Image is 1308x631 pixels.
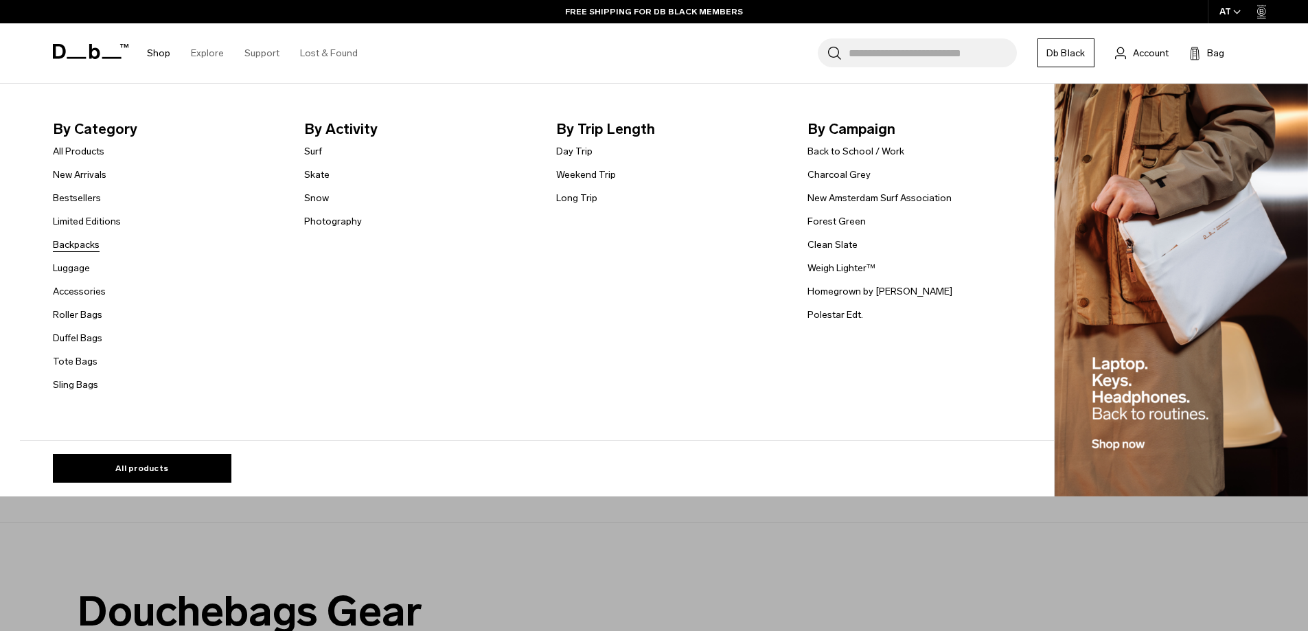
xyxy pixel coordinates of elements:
[53,144,104,159] a: All Products
[304,144,322,159] a: Surf
[53,354,97,369] a: Tote Bags
[807,191,952,205] a: New Amsterdam Surf Association
[304,191,329,205] a: Snow
[556,118,786,140] span: By Trip Length
[807,284,952,299] a: Homegrown by [PERSON_NAME]
[53,214,121,229] a: Limited Editions
[53,454,231,483] a: All products
[300,29,358,78] a: Lost & Found
[304,214,362,229] a: Photography
[556,144,593,159] a: Day Trip
[147,29,170,78] a: Shop
[304,118,534,140] span: By Activity
[53,261,90,275] a: Luggage
[1115,45,1169,61] a: Account
[807,118,1037,140] span: By Campaign
[53,238,100,252] a: Backpacks
[807,168,871,182] a: Charcoal Grey
[1207,46,1224,60] span: Bag
[1133,46,1169,60] span: Account
[53,168,106,182] a: New Arrivals
[556,191,597,205] a: Long Trip
[53,284,106,299] a: Accessories
[191,29,224,78] a: Explore
[807,261,875,275] a: Weigh Lighter™
[807,308,863,322] a: Polestar Edt.
[53,308,102,322] a: Roller Bags
[244,29,279,78] a: Support
[53,191,101,205] a: Bestsellers
[1037,38,1094,67] a: Db Black
[565,5,743,18] a: FREE SHIPPING FOR DB BLACK MEMBERS
[1189,45,1224,61] button: Bag
[53,331,102,345] a: Duffel Bags
[53,378,98,392] a: Sling Bags
[53,118,283,140] span: By Category
[137,23,368,83] nav: Main Navigation
[807,144,904,159] a: Back to School / Work
[304,168,330,182] a: Skate
[807,238,858,252] a: Clean Slate
[556,168,616,182] a: Weekend Trip
[807,214,866,229] a: Forest Green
